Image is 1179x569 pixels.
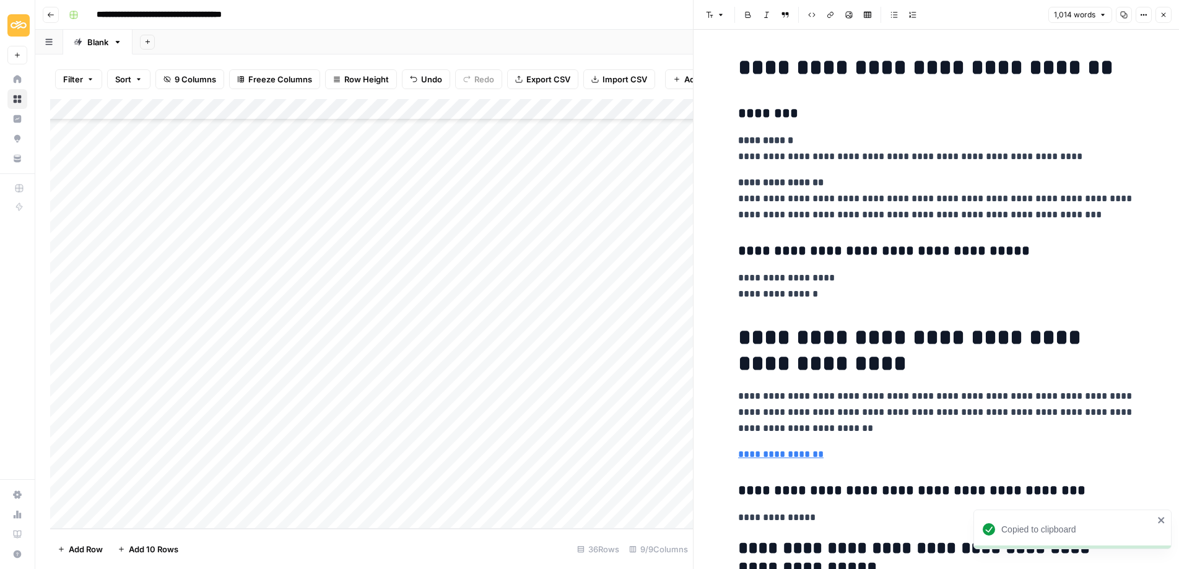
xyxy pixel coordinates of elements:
[526,73,570,85] span: Export CSV
[7,129,27,149] a: Opportunities
[69,543,103,555] span: Add Row
[7,485,27,505] a: Settings
[229,69,320,89] button: Freeze Columns
[7,149,27,168] a: Your Data
[1157,515,1166,525] button: close
[50,539,110,559] button: Add Row
[107,69,150,89] button: Sort
[7,69,27,89] a: Home
[175,73,216,85] span: 9 Columns
[7,109,27,129] a: Insights
[7,544,27,564] button: Help + Support
[344,73,389,85] span: Row Height
[507,69,578,89] button: Export CSV
[248,73,312,85] span: Freeze Columns
[7,524,27,544] a: Learning Hub
[110,539,186,559] button: Add 10 Rows
[1048,7,1112,23] button: 1,014 words
[7,89,27,109] a: Browse
[474,73,494,85] span: Redo
[87,36,108,48] div: Blank
[455,69,502,89] button: Redo
[583,69,655,89] button: Import CSV
[7,10,27,41] button: Workspace: Sinch
[55,69,102,89] button: Filter
[63,73,83,85] span: Filter
[63,30,133,54] a: Blank
[624,539,693,559] div: 9/9 Columns
[402,69,450,89] button: Undo
[7,14,30,37] img: Sinch Logo
[572,539,624,559] div: 36 Rows
[325,69,397,89] button: Row Height
[115,73,131,85] span: Sort
[155,69,224,89] button: 9 Columns
[7,505,27,524] a: Usage
[603,73,647,85] span: Import CSV
[129,543,178,555] span: Add 10 Rows
[684,73,732,85] span: Add Column
[665,69,740,89] button: Add Column
[1054,9,1095,20] span: 1,014 words
[1001,523,1154,536] div: Copied to clipboard
[421,73,442,85] span: Undo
